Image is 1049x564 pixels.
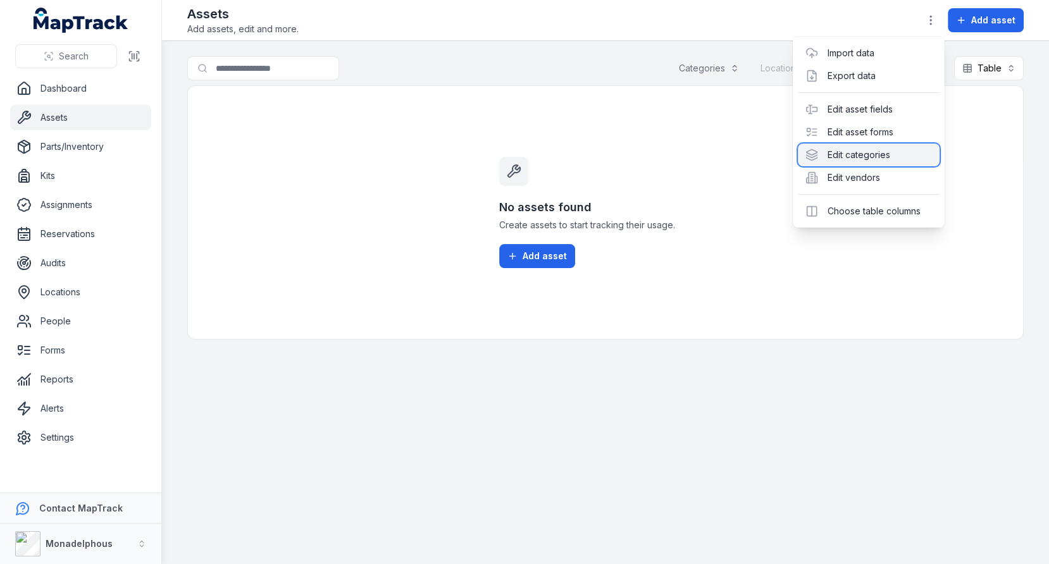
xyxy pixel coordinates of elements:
a: Import data [827,47,874,59]
div: Edit asset forms [798,121,940,144]
div: Export data [798,64,940,87]
div: Choose table columns [798,200,940,223]
div: Edit asset fields [798,98,940,121]
div: Edit vendors [798,166,940,189]
div: Edit categories [798,144,940,166]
